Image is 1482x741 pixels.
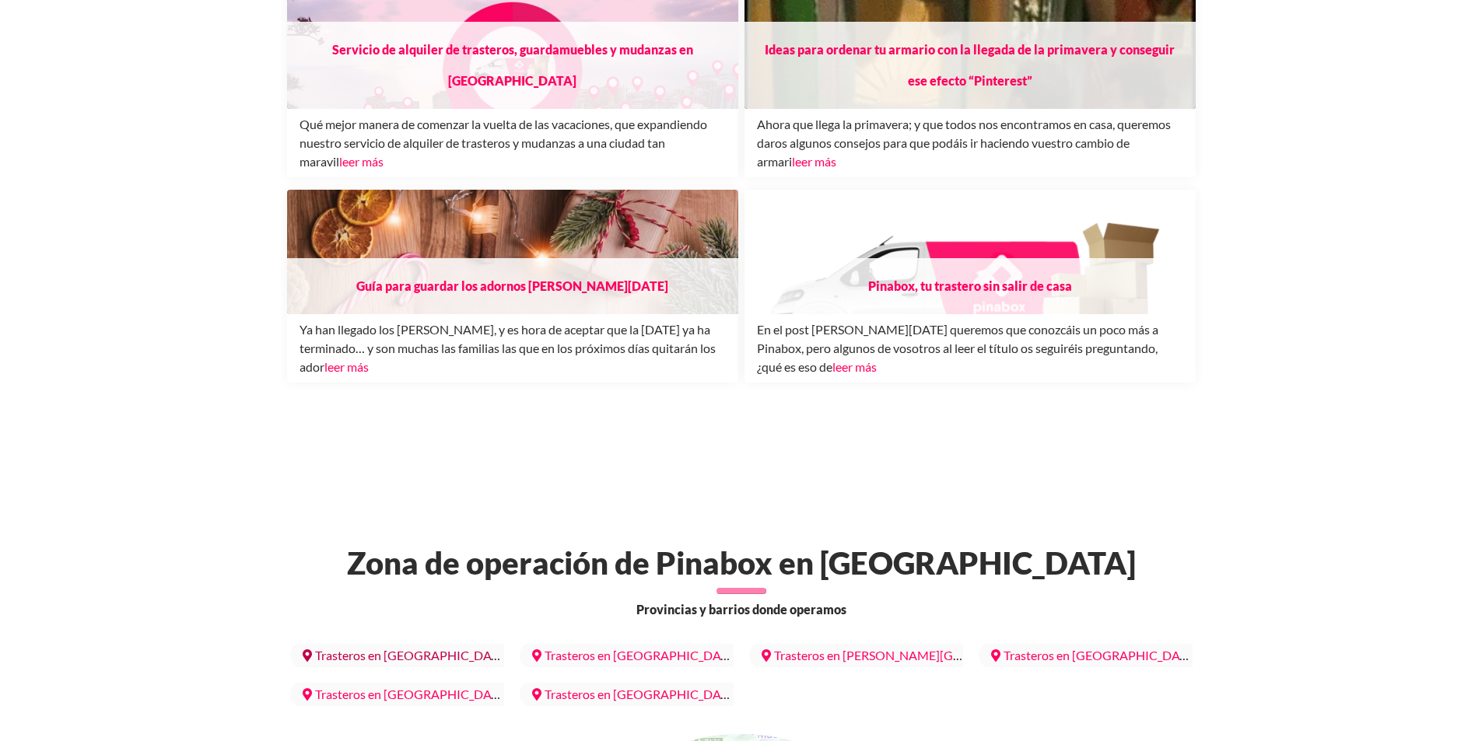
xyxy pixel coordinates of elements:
a: leer más [832,359,877,374]
h3: Guía para guardar los adornos [PERSON_NAME][DATE] [287,258,738,314]
a: leer más [324,359,369,374]
a: Guía para guardar los adornos [PERSON_NAME][DATE] [287,190,738,491]
span: Provincias y barrios donde operamos [636,600,846,619]
a: leer más [339,154,384,169]
a: leer más [792,154,836,169]
div: Widget de chat [1202,542,1482,741]
div: Qué mejor manera de comenzar la vuelta de las vacaciones, que expandiendo nuestro servicio de alq... [287,109,738,177]
div: Ahora que llega la primavera; y que todos nos encontramos en casa, queremos daros algunos consejo... [745,109,1196,177]
div: En el post [PERSON_NAME][DATE] queremos que conozcáis un poco más a Pinabox, pero algunos de voso... [745,314,1196,383]
img: Pinabox, tu trastero sin salir de casa [745,190,1196,418]
a: Trasteros en [GEOGRAPHIC_DATA] [290,641,522,669]
a: Trasteros en [GEOGRAPHIC_DATA] [979,641,1210,669]
img: Guía para guardar los adornos de navidad [287,190,738,491]
a: Trasteros en [GEOGRAPHIC_DATA] [290,680,522,708]
h2: Zona de operación de Pinabox en [GEOGRAPHIC_DATA] [281,544,1202,582]
div: Ya han llegado los [PERSON_NAME], y es hora de aceptar que la [DATE] ya ha terminado… y son mucha... [287,314,738,383]
a: Trasteros en [GEOGRAPHIC_DATA] [520,641,752,669]
a: Trasteros en [GEOGRAPHIC_DATA] [520,680,752,708]
a: Trasteros en [PERSON_NAME][GEOGRAPHIC_DATA] [749,641,1078,669]
h3: Ideas para ordenar tu armario con la llegada de la primavera y conseguir ese efecto “Pinterest” [745,22,1196,109]
h3: Servicio de alquiler de trasteros, guardamuebles y mudanzas en [GEOGRAPHIC_DATA] [287,22,738,109]
h3: Pinabox, tu trastero sin salir de casa [745,258,1196,314]
iframe: Chat Widget [1202,542,1482,741]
